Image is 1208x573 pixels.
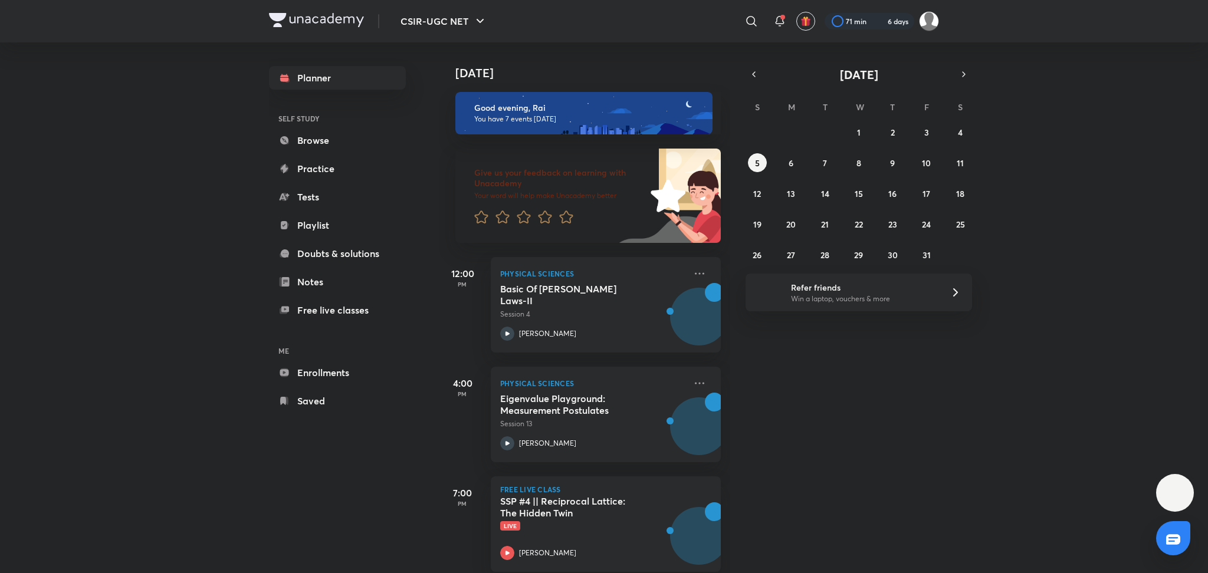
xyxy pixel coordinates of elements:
img: evening [455,92,713,134]
abbr: October 10, 2025 [922,157,931,169]
button: October 22, 2025 [849,215,868,233]
a: Playlist [269,213,406,237]
button: October 26, 2025 [748,245,767,264]
button: October 3, 2025 [917,123,936,141]
h6: ME [269,341,406,361]
abbr: October 30, 2025 [888,249,898,261]
button: October 8, 2025 [849,153,868,172]
p: Physical Sciences [500,376,685,390]
button: October 20, 2025 [782,215,800,233]
img: ttu [1168,486,1182,500]
h6: Good evening, Rai [474,103,702,113]
button: October 9, 2025 [883,153,902,172]
img: Company Logo [269,13,364,27]
abbr: October 14, 2025 [821,188,829,199]
img: Avatar [671,404,727,460]
button: October 31, 2025 [917,245,936,264]
button: October 30, 2025 [883,245,902,264]
button: October 28, 2025 [816,245,835,264]
abbr: Friday [924,101,929,113]
button: October 27, 2025 [782,245,800,264]
abbr: October 11, 2025 [957,157,964,169]
abbr: October 17, 2025 [923,188,930,199]
p: Session 4 [500,309,685,320]
button: October 18, 2025 [951,184,970,203]
abbr: October 25, 2025 [956,219,965,230]
abbr: October 2, 2025 [891,127,895,138]
button: October 15, 2025 [849,184,868,203]
button: October 11, 2025 [951,153,970,172]
button: October 6, 2025 [782,153,800,172]
h5: Basic Of Newton's Laws-II [500,283,647,307]
abbr: October 4, 2025 [958,127,963,138]
p: PM [439,281,486,288]
img: avatar [800,16,811,27]
abbr: October 29, 2025 [854,249,863,261]
abbr: Wednesday [856,101,864,113]
a: Practice [269,157,406,180]
img: streak [874,15,885,27]
abbr: October 21, 2025 [821,219,829,230]
p: PM [439,390,486,397]
button: avatar [796,12,815,31]
abbr: Tuesday [823,101,828,113]
button: October 14, 2025 [816,184,835,203]
p: Physical Sciences [500,266,685,281]
button: October 13, 2025 [782,184,800,203]
abbr: October 5, 2025 [755,157,760,169]
abbr: October 15, 2025 [855,188,863,199]
a: Notes [269,270,406,294]
a: Enrollments [269,361,406,384]
button: CSIR-UGC NET [393,9,494,33]
button: October 29, 2025 [849,245,868,264]
abbr: October 12, 2025 [753,188,761,199]
h5: 4:00 [439,376,486,390]
p: [PERSON_NAME] [519,548,576,558]
abbr: Monday [788,101,795,113]
a: Browse [269,129,406,152]
button: October 1, 2025 [849,123,868,141]
h5: SSP #4 || Reciprocal Lattice: The Hidden Twin [500,495,647,519]
h5: Eigenvalue Playground: Measurement Postulates [500,393,647,416]
button: October 2, 2025 [883,123,902,141]
abbr: October 24, 2025 [922,219,931,230]
button: October 19, 2025 [748,215,767,233]
a: Company Logo [269,13,364,30]
abbr: Sunday [755,101,760,113]
span: Live [500,521,520,531]
a: Doubts & solutions [269,242,406,265]
a: Free live classes [269,298,406,322]
abbr: October 31, 2025 [923,249,931,261]
p: You have 7 events [DATE] [474,114,702,124]
h6: Give us your feedback on learning with Unacademy [474,167,646,189]
h5: 12:00 [439,266,486,281]
p: FREE LIVE CLASS [500,486,711,493]
button: October 24, 2025 [917,215,936,233]
img: Rai Haldar [919,11,939,31]
h5: 7:00 [439,486,486,500]
abbr: October 18, 2025 [956,188,964,199]
abbr: October 7, 2025 [823,157,827,169]
button: October 16, 2025 [883,184,902,203]
abbr: October 13, 2025 [787,188,795,199]
button: October 5, 2025 [748,153,767,172]
abbr: October 23, 2025 [888,219,897,230]
abbr: October 28, 2025 [820,249,829,261]
p: Session 13 [500,419,685,429]
button: October 10, 2025 [917,153,936,172]
abbr: October 20, 2025 [786,219,796,230]
abbr: Thursday [890,101,895,113]
button: October 21, 2025 [816,215,835,233]
button: October 4, 2025 [951,123,970,141]
button: October 25, 2025 [951,215,970,233]
abbr: October 27, 2025 [787,249,795,261]
img: Avatar [671,294,727,351]
a: Planner [269,66,406,90]
img: referral [755,281,779,304]
abbr: October 19, 2025 [753,219,761,230]
span: [DATE] [840,67,878,83]
p: Your word will help make Unacademy better [474,191,646,200]
button: October 7, 2025 [816,153,835,172]
abbr: October 22, 2025 [855,219,863,230]
h6: Refer friends [791,281,936,294]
